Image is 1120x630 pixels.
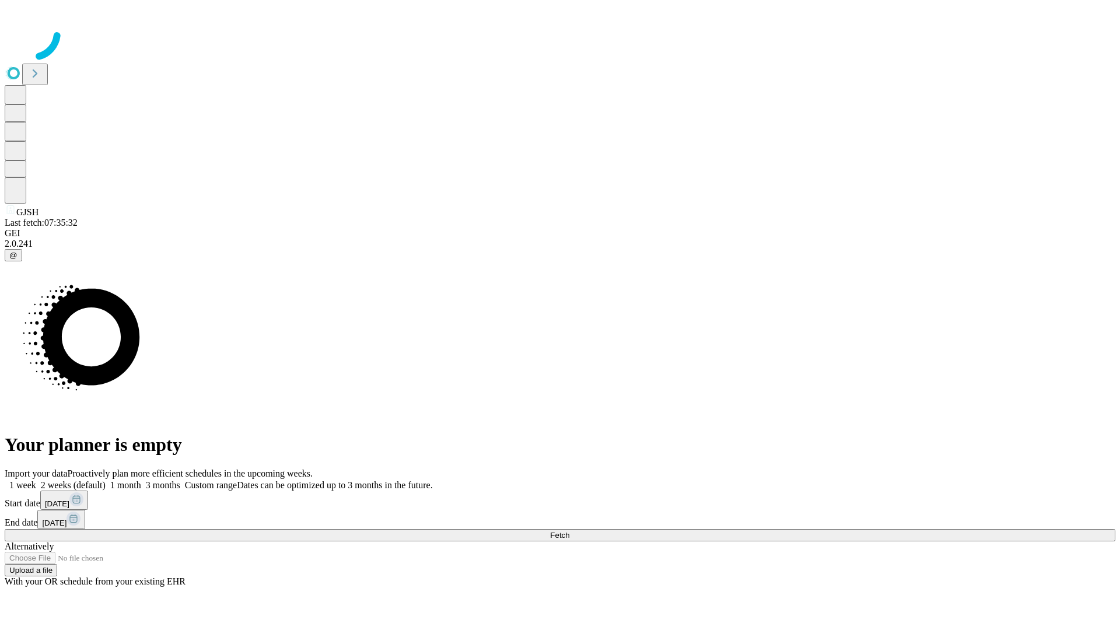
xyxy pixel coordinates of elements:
[110,480,141,490] span: 1 month
[37,510,85,529] button: [DATE]
[146,480,180,490] span: 3 months
[9,251,17,260] span: @
[5,510,1115,529] div: End date
[5,434,1115,456] h1: Your planner is empty
[40,491,88,510] button: [DATE]
[5,468,68,478] span: Import your data
[5,249,22,261] button: @
[237,480,432,490] span: Dates can be optimized up to 3 months in the future.
[5,239,1115,249] div: 2.0.241
[41,480,106,490] span: 2 weeks (default)
[42,519,66,527] span: [DATE]
[5,228,1115,239] div: GEI
[16,207,38,217] span: GJSH
[5,564,57,576] button: Upload a file
[9,480,36,490] span: 1 week
[5,529,1115,541] button: Fetch
[45,499,69,508] span: [DATE]
[185,480,237,490] span: Custom range
[5,541,54,551] span: Alternatively
[5,491,1115,510] div: Start date
[5,218,78,228] span: Last fetch: 07:35:32
[550,531,569,540] span: Fetch
[5,576,185,586] span: With your OR schedule from your existing EHR
[68,468,313,478] span: Proactively plan more efficient schedules in the upcoming weeks.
